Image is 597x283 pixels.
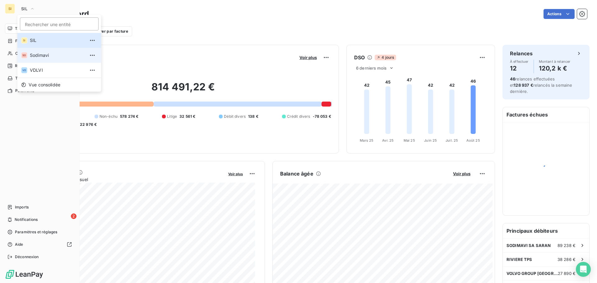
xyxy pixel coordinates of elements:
div: VD [21,67,27,73]
tspan: Juin 25 [424,138,437,143]
span: Voir plus [299,55,317,60]
a: 12Relances [5,61,74,71]
span: -22 976 € [78,122,97,127]
span: Débit divers [224,114,246,119]
tspan: Août 25 [466,138,480,143]
span: Vue consolidée [29,82,60,88]
span: 6 derniers mois [356,66,386,71]
input: placeholder [20,17,99,30]
h4: 120,2 k € [539,63,571,73]
a: Factures [5,36,74,46]
span: Factures [15,38,31,44]
h6: Factures échues [503,107,589,122]
tspan: Avr. 25 [382,138,394,143]
a: Imports [5,202,74,212]
span: relances effectuées et relancés la semaine dernière. [510,76,572,94]
tspan: Juil. 25 [446,138,458,143]
a: Paiements [5,86,74,96]
h2: 814 491,22 € [35,81,331,99]
span: SIL [21,6,27,11]
span: SIL [30,37,85,43]
button: Actions [544,9,575,19]
h6: Relances [510,50,533,57]
span: Litige [167,114,177,119]
button: Voir plus [451,171,472,176]
a: Aide [5,240,74,249]
span: VOLVO GROUP [GEOGRAPHIC_DATA] NV [507,271,558,276]
span: 46 [510,76,515,81]
h6: Balance âgée [280,170,313,177]
h4: 12 [510,63,529,73]
span: Montant à relancer [539,60,571,63]
tspan: Mai 25 [404,138,415,143]
span: Aide [15,242,23,247]
a: Paramètres et réglages [5,227,74,237]
div: Open Intercom Messenger [576,262,591,277]
h6: Principaux débiteurs [503,223,589,238]
span: VDLVI [30,67,85,73]
div: SI [21,37,27,43]
span: Tâches [15,75,28,81]
button: Voir plus [298,55,319,60]
span: SODIMAVI SA SARAN [507,243,551,248]
span: Chiffre d'affaires mensuel [35,176,224,183]
button: Filtrer par facture [81,26,132,36]
span: RIVIERE TPS [507,257,532,262]
img: Logo LeanPay [5,269,44,279]
span: Clients [15,51,28,56]
span: 38 286 € [558,257,576,262]
span: Paiements [15,88,34,94]
button: Voir plus [226,171,245,176]
a: Tableau de bord [5,24,74,34]
h6: DSO [354,54,365,61]
span: Sodimavi [30,52,85,58]
tspan: Mars 25 [360,138,373,143]
span: 32 561 € [179,114,195,119]
span: À effectuer [510,60,529,63]
span: 27 890 € [558,271,576,276]
span: -78 053 € [313,114,331,119]
a: Tâches [5,73,74,83]
span: Relances [15,63,31,69]
span: Notifications [15,217,38,222]
span: Voir plus [453,171,470,176]
div: SO [21,52,27,58]
span: 4 jours [375,55,396,60]
span: Voir plus [228,172,243,176]
span: Non-échu [99,114,118,119]
span: 138 € [248,114,258,119]
div: SI [5,4,15,14]
span: Paramètres et réglages [15,229,57,235]
span: Imports [15,204,29,210]
span: 578 274 € [120,114,138,119]
span: 128 937 € [514,83,533,88]
span: 89 238 € [558,243,576,248]
span: Déconnexion [15,254,39,260]
span: Tableau de bord [15,26,44,31]
span: 2 [71,213,76,219]
a: Clients [5,48,74,58]
span: Crédit divers [287,114,310,119]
